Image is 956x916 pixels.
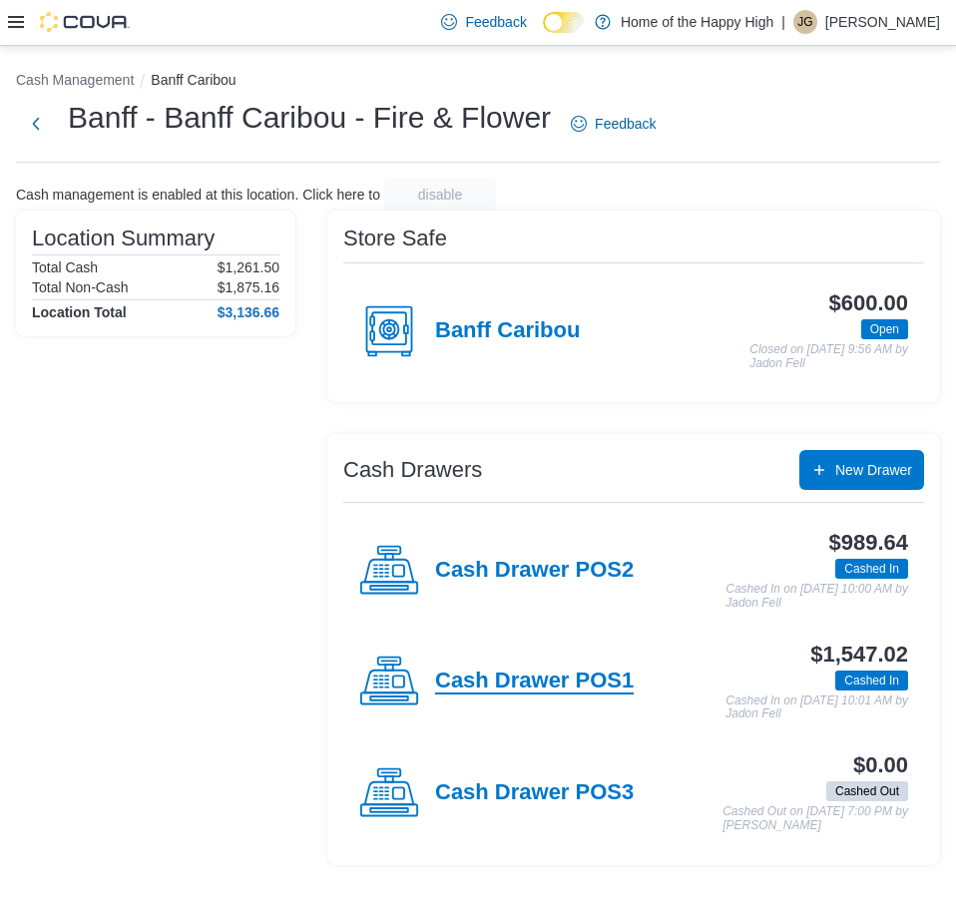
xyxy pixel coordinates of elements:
[32,304,127,320] h4: Location Total
[725,583,908,610] p: Cashed In on [DATE] 10:00 AM by Jadon Fell
[725,694,908,721] p: Cashed In on [DATE] 10:01 AM by Jadon Fell
[595,114,656,134] span: Feedback
[435,669,634,694] h4: Cash Drawer POS1
[40,12,130,32] img: Cova
[826,781,908,801] span: Cashed Out
[32,227,215,250] h3: Location Summary
[853,753,908,777] h3: $0.00
[835,671,908,690] span: Cashed In
[825,10,940,34] p: [PERSON_NAME]
[218,304,279,320] h4: $3,136.66
[465,12,526,32] span: Feedback
[844,672,899,689] span: Cashed In
[797,10,812,34] span: JG
[870,320,899,338] span: Open
[16,70,940,94] nav: An example of EuiBreadcrumbs
[563,104,664,144] a: Feedback
[343,458,482,482] h3: Cash Drawers
[749,343,908,370] p: Closed on [DATE] 9:56 AM by Jadon Fell
[32,279,129,295] h6: Total Non-Cash
[433,2,534,42] a: Feedback
[16,104,56,144] button: Next
[835,460,912,480] span: New Drawer
[835,559,908,579] span: Cashed In
[68,98,551,138] h1: Banff - Banff Caribou - Fire & Flower
[829,291,908,315] h3: $600.00
[844,560,899,578] span: Cashed In
[32,259,98,275] h6: Total Cash
[435,558,634,584] h4: Cash Drawer POS2
[829,531,908,555] h3: $989.64
[861,319,908,339] span: Open
[722,805,908,832] p: Cashed Out on [DATE] 7:00 PM by [PERSON_NAME]
[799,450,924,490] button: New Drawer
[781,10,785,34] p: |
[151,72,236,88] button: Banff Caribou
[343,227,447,250] h3: Store Safe
[543,33,544,34] span: Dark Mode
[543,12,585,33] input: Dark Mode
[810,643,908,667] h3: $1,547.02
[435,318,580,344] h4: Banff Caribou
[621,10,773,34] p: Home of the Happy High
[435,780,634,806] h4: Cash Drawer POS3
[418,185,462,205] span: disable
[218,259,279,275] p: $1,261.50
[218,279,279,295] p: $1,875.16
[793,10,817,34] div: Joseph Guttridge
[16,72,134,88] button: Cash Management
[384,179,496,211] button: disable
[835,782,899,800] span: Cashed Out
[16,187,380,203] p: Cash management is enabled at this location. Click here to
